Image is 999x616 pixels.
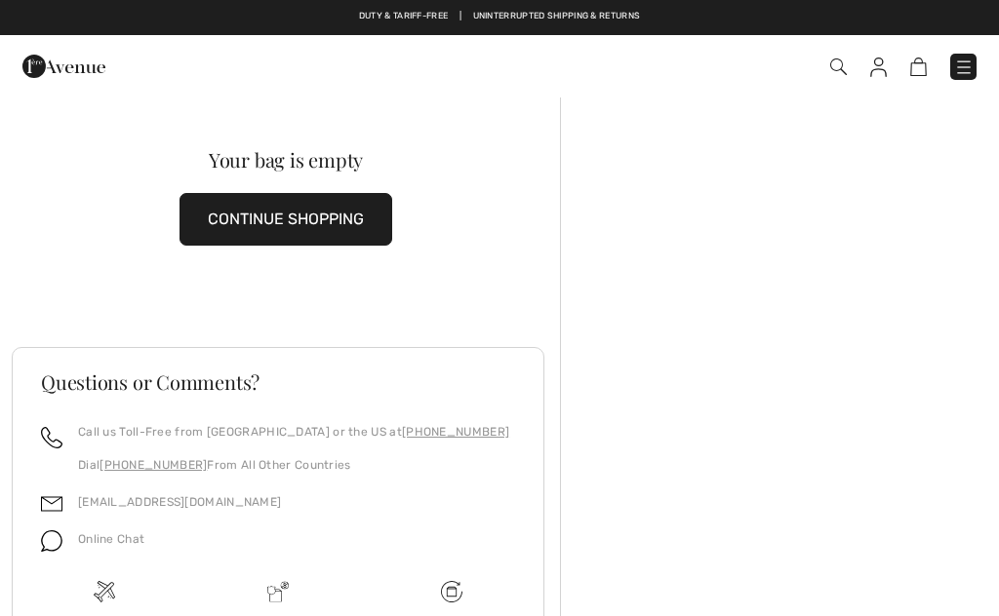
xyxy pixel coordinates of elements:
[100,458,207,472] a: [PHONE_NUMBER]
[22,56,105,74] a: 1ère Avenue
[830,58,847,75] img: Search
[41,427,62,448] img: call
[267,581,289,602] img: Delivery is a breeze since we pay the duties!
[41,493,62,515] img: email
[94,581,115,602] img: Free shipping on orders over $99
[22,47,105,86] img: 1ère Avenue
[78,423,509,441] p: Call us Toll-Free from [GEOGRAPHIC_DATA] or the US at
[910,58,927,76] img: Shopping Bag
[870,58,887,77] img: My Info
[39,150,533,170] div: Your bag is empty
[78,495,281,509] a: [EMAIL_ADDRESS][DOMAIN_NAME]
[180,193,392,246] button: CONTINUE SHOPPING
[78,456,509,474] p: Dial From All Other Countries
[954,58,974,77] img: Menu
[41,530,62,552] img: chat
[78,532,144,546] span: Online Chat
[402,425,509,439] a: [PHONE_NUMBER]
[41,372,515,392] h3: Questions or Comments?
[441,581,462,602] img: Free shipping on orders over $99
